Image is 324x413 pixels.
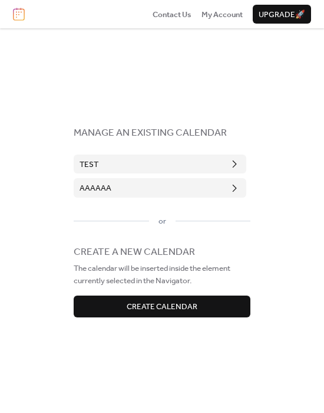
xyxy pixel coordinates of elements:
[74,178,246,197] button: aaaaaa
[74,125,250,141] span: MANAGE AN EXISTING CALENDAR
[74,263,250,287] span: The calendar will be inserted inside the element currently selected in the Navigator.
[201,9,243,21] span: My Account
[80,182,111,194] span: aaaaaa
[74,244,195,260] span: CREATE A NEW CALENDAR
[80,159,98,171] span: test
[13,8,25,21] img: logo
[153,8,191,20] a: Contact Us
[153,9,191,21] span: Contact Us
[259,9,305,21] span: Upgrade 🚀
[127,301,197,313] span: Create Calendar
[253,5,311,24] button: Upgrade🚀
[201,8,243,20] a: My Account
[149,215,176,227] span: or
[74,155,246,173] button: test
[74,296,250,317] button: Create Calendar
